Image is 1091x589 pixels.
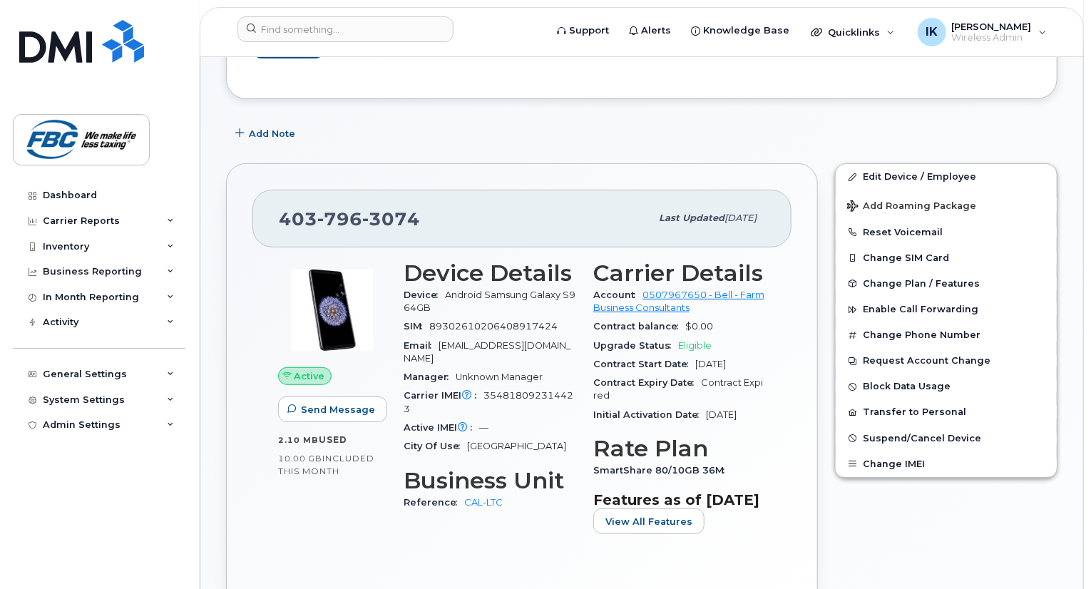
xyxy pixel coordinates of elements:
span: Send Message [301,403,375,416]
span: Wireless Admin [952,32,1032,43]
span: 403 [279,208,420,230]
span: View All Features [605,515,692,528]
span: 10.00 GB [278,454,322,463]
button: Change SIM Card [836,245,1057,271]
span: Eligible [678,340,712,351]
span: Contract Start Date [593,359,695,369]
span: [GEOGRAPHIC_DATA] [467,441,566,451]
span: Unknown Manager [456,372,543,382]
span: Email [404,340,439,351]
span: Last updated [659,212,724,223]
input: Find something... [237,16,454,42]
span: Active [294,369,325,383]
button: Add Roaming Package [836,190,1057,220]
button: Suspend/Cancel Device [836,426,1057,451]
a: Alerts [619,16,681,45]
button: Enable Call Forwarding [836,297,1057,322]
span: [EMAIL_ADDRESS][DOMAIN_NAME] [404,340,570,364]
span: IK [926,24,938,41]
span: used [319,434,347,445]
span: included this month [278,453,374,476]
span: Suspend/Cancel Device [863,433,981,444]
span: Support [569,24,609,38]
span: Contract balance [593,321,685,332]
button: View All Features [593,508,705,534]
span: Knowledge Base [703,24,789,38]
span: 2.10 MB [278,435,319,445]
span: 354818092314423 [404,390,573,414]
span: Initial Activation Date [593,409,706,420]
span: Quicklinks [828,26,880,38]
span: $0.00 [685,321,713,332]
span: [DATE] [695,359,726,369]
button: Change Phone Number [836,322,1057,348]
span: Android Samsung Galaxy S9 64GB [404,290,575,313]
span: Alerts [641,24,671,38]
span: SmartShare 80/10GB 36M [593,465,732,476]
span: Active IMEI [404,422,479,433]
button: Request Account Change [836,348,1057,374]
span: — [479,422,488,433]
a: CAL-LTC [464,497,503,508]
a: 0507967650 - Bell - Farm Business Consultants [593,290,764,313]
span: 89302610206408917424 [429,321,558,332]
span: [DATE] [724,212,757,223]
span: Contract Expiry Date [593,377,701,388]
h3: Business Unit [404,468,576,493]
button: Add Note [226,121,307,146]
a: Support [547,16,619,45]
span: Enable Call Forwarding [863,304,978,315]
span: SIM [404,321,429,332]
button: Block Data Usage [836,374,1057,399]
span: Reference [404,497,464,508]
h3: Rate Plan [593,436,766,461]
span: Change Plan / Features [863,278,980,289]
a: Knowledge Base [681,16,799,45]
span: [PERSON_NAME] [952,21,1032,32]
button: Change IMEI [836,451,1057,477]
img: image20231002-3703462-jx8xvz.jpeg [290,267,375,353]
h3: Device Details [404,260,576,286]
button: Reset Voicemail [836,220,1057,245]
span: 3074 [362,208,420,230]
span: [DATE] [706,409,737,420]
span: Account [593,290,642,300]
span: Manager [404,372,456,382]
a: Edit Device / Employee [836,164,1057,190]
span: Add Note [249,127,295,140]
span: Carrier IMEI [404,390,483,401]
div: Ibrahim Kabir [908,18,1057,46]
button: Send Message [278,396,387,422]
span: Device [404,290,445,300]
button: Change Plan / Features [836,271,1057,297]
span: City Of Use [404,441,467,451]
button: Transfer to Personal [836,399,1057,425]
h3: Carrier Details [593,260,766,286]
span: 796 [317,208,362,230]
h3: Features as of [DATE] [593,491,766,508]
div: Quicklinks [801,18,905,46]
span: Upgrade Status [593,340,678,351]
span: Add Roaming Package [847,200,976,214]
